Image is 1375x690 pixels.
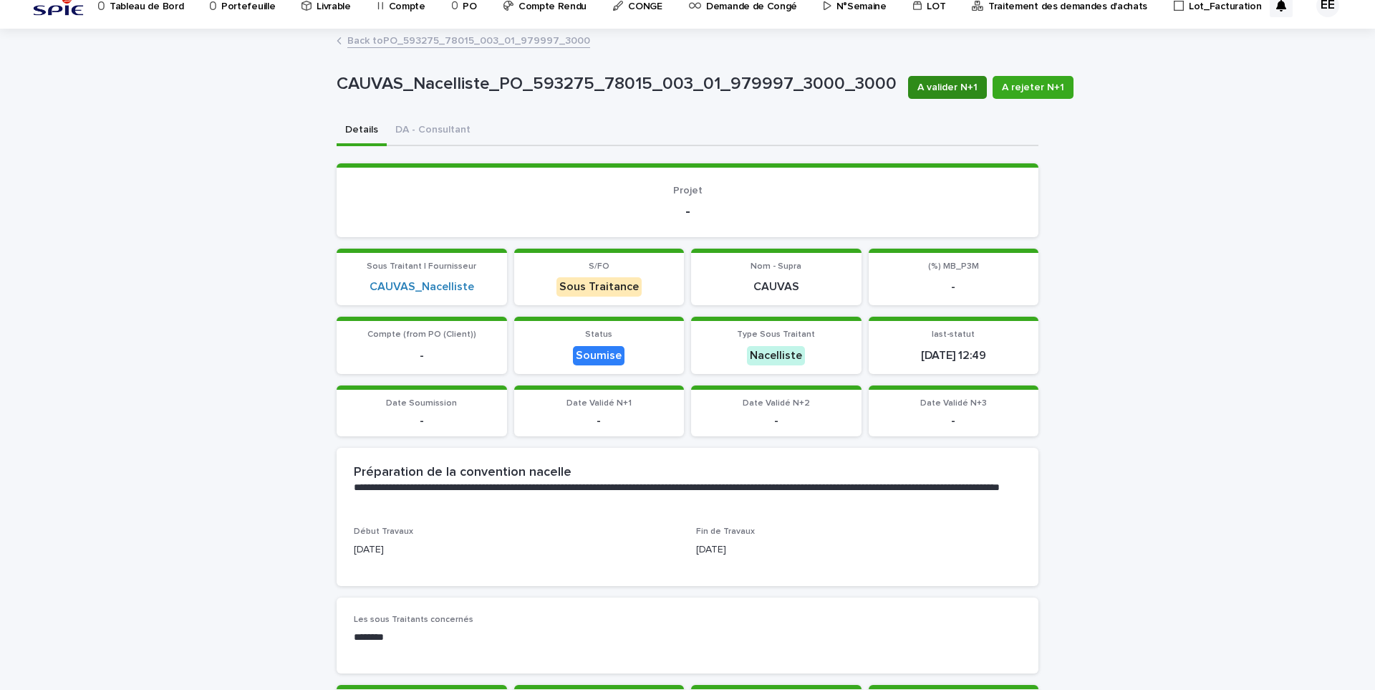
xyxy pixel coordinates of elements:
p: - [523,414,676,428]
span: Nom - Supra [751,262,801,271]
span: Date Soumission [386,399,457,408]
span: Début Travaux [354,527,413,536]
span: Les sous Traitants concernés [354,615,473,624]
div: Nacelliste [747,346,805,365]
p: [DATE] [696,542,1021,557]
span: S/FO [589,262,609,271]
button: A rejeter N+1 [993,76,1074,99]
p: - [877,414,1031,428]
span: Date Validé N+2 [743,399,810,408]
a: Back toPO_593275_78015_003_01_979997_3000 [347,32,590,48]
span: Projet [673,186,703,196]
p: - [877,280,1031,294]
span: Date Validé N+3 [920,399,987,408]
span: A rejeter N+1 [1002,80,1064,95]
p: - [354,203,1021,220]
p: - [345,349,498,363]
span: A valider N+1 [917,80,978,95]
button: Details [337,116,387,146]
div: Soumise [573,346,624,365]
p: CAUVAS_Nacelliste_PO_593275_78015_003_01_979997_3000_3000 [337,74,897,95]
p: - [700,414,853,428]
span: Type Sous Traitant [737,330,815,339]
span: Fin de Travaux [696,527,755,536]
span: Sous Traitant | Fournisseur [367,262,476,271]
a: CAUVAS_Nacelliste [370,280,474,294]
p: - [345,414,498,428]
span: Status [585,330,612,339]
button: DA - Consultant [387,116,479,146]
span: Date Validé N+1 [566,399,632,408]
p: [DATE] [354,542,679,557]
p: CAUVAS [700,280,853,294]
span: (%) MB_P3M [928,262,979,271]
h2: Préparation de la convention nacelle [354,465,571,481]
div: Sous Traitance [556,277,642,297]
span: Compte (from PO (Client)) [367,330,476,339]
span: last-statut [932,330,975,339]
p: [DATE] 12:49 [877,349,1031,363]
button: A valider N+1 [908,76,987,99]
